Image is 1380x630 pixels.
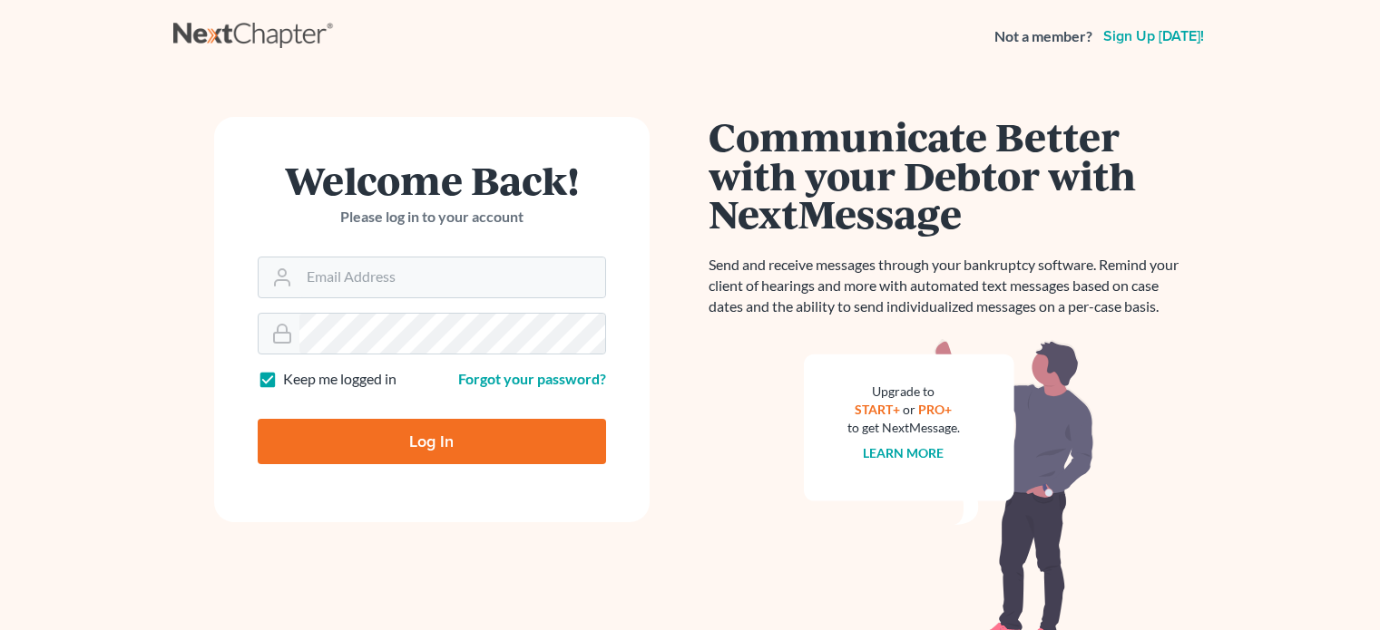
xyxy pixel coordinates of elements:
p: Please log in to your account [258,207,606,228]
input: Email Address [299,257,605,297]
p: Send and receive messages through your bankruptcy software. Remind your client of hearings and mo... [709,255,1189,317]
div: to get NextMessage. [847,419,960,437]
input: Log In [258,419,606,464]
h1: Welcome Back! [258,160,606,199]
label: Keep me logged in [283,369,396,390]
a: Forgot your password? [458,370,606,387]
h1: Communicate Better with your Debtor with NextMessage [709,117,1189,233]
div: Upgrade to [847,383,960,401]
a: Sign up [DATE]! [1100,29,1208,44]
a: Learn more [863,445,944,460]
span: or [903,402,915,417]
a: START+ [855,402,900,417]
a: PRO+ [918,402,952,417]
strong: Not a member? [994,26,1092,47]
